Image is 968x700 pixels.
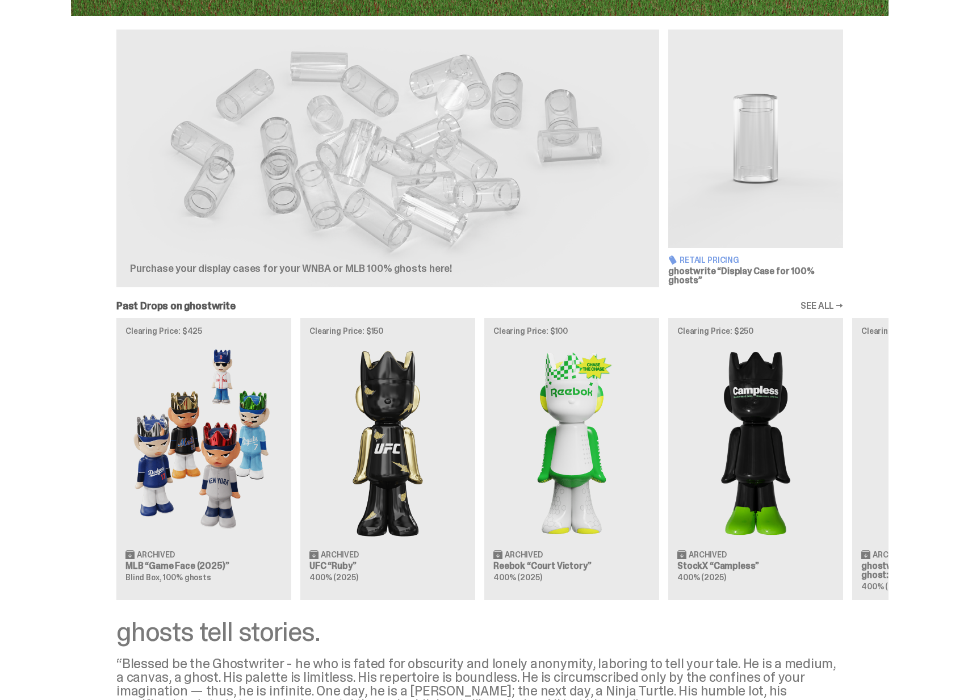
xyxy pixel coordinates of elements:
[677,344,834,540] img: Campless
[125,344,282,540] img: Game Face (2025)
[668,30,843,287] a: Display Case for 100% ghosts Retail Pricing
[677,572,726,582] span: 400% (2025)
[125,327,282,335] p: Clearing Price: $425
[493,561,650,571] h3: Reebok “Court Victory”
[125,572,162,582] span: Blind Box,
[309,561,466,571] h3: UFC “Ruby”
[677,327,834,335] p: Clearing Price: $250
[309,344,466,540] img: Ruby
[125,561,282,571] h3: MLB “Game Face (2025)”
[668,30,843,248] img: Display Case for 100% ghosts
[130,263,493,274] p: Purchase your display cases for your WNBA or MLB 100% ghosts here!
[484,318,659,600] a: Clearing Price: $100 Court Victory Archived
[505,551,543,559] span: Archived
[689,551,727,559] span: Archived
[493,327,650,335] p: Clearing Price: $100
[137,551,175,559] span: Archived
[668,267,843,285] h3: ghostwrite “Display Case for 100% ghosts”
[873,551,911,559] span: Archived
[116,318,291,600] a: Clearing Price: $425 Game Face (2025) Archived
[116,301,236,311] h2: Past Drops on ghostwrite
[493,572,542,582] span: 400% (2025)
[801,301,843,311] a: SEE ALL →
[309,572,358,582] span: 400% (2025)
[300,318,475,600] a: Clearing Price: $150 Ruby Archived
[680,256,739,264] span: Retail Pricing
[493,344,650,540] img: Court Victory
[163,572,211,582] span: 100% ghosts
[309,327,466,335] p: Clearing Price: $150
[668,318,843,600] a: Clearing Price: $250 Campless Archived
[321,551,359,559] span: Archived
[677,561,834,571] h3: StockX “Campless”
[116,618,843,645] div: ghosts tell stories.
[861,581,910,592] span: 400% (2025)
